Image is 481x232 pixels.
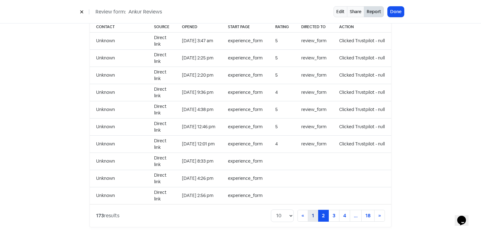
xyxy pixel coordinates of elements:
[176,118,222,135] td: [DATE] 12:46 pm
[90,22,148,33] th: Contact
[148,135,176,153] td: Direct link
[176,22,222,33] th: Opened
[176,32,222,49] td: [DATE] 3:47 am
[90,153,148,170] td: Unknown
[148,67,176,84] td: Direct link
[90,49,148,67] td: Unknown
[269,32,295,49] td: 5
[302,212,304,219] span: «
[455,207,475,226] iframe: chat widget
[269,101,295,118] td: 5
[148,187,176,204] td: Direct link
[334,6,347,17] a: Edit
[333,135,391,153] td: Clicked Trustpilot - null
[269,49,295,67] td: 5
[148,101,176,118] td: Direct link
[295,32,333,49] td: review_form
[295,135,333,153] td: review_form
[328,210,339,222] a: 3
[222,170,269,187] td: experience_form
[295,101,333,118] td: review_form
[90,84,148,101] td: Unknown
[318,210,329,222] a: 2
[96,212,104,219] strong: 173
[297,210,308,222] a: Previous
[269,84,295,101] td: 4
[90,170,148,187] td: Unknown
[176,187,222,204] td: [DATE] 2:56 pm
[90,135,148,153] td: Unknown
[96,212,119,219] div: results
[148,153,176,170] td: Direct link
[148,22,176,33] th: Source
[333,84,391,101] td: Clicked Trustpilot - null
[222,118,269,135] td: experience_form
[222,67,269,84] td: experience_form
[269,67,295,84] td: 5
[222,22,269,33] th: Start page
[295,118,333,135] td: review_form
[295,22,333,33] th: Directed to
[269,118,295,135] td: 5
[222,49,269,67] td: experience_form
[364,6,384,17] button: Report
[378,212,381,219] span: »
[295,67,333,84] td: review_form
[148,118,176,135] td: Direct link
[333,67,391,84] td: Clicked Trustpilot - null
[96,8,126,16] span: Review form:
[222,187,269,204] td: experience_form
[148,32,176,49] td: Direct link
[361,210,375,222] a: 18
[176,49,222,67] td: [DATE] 2:25 pm
[176,153,222,170] td: [DATE] 8:33 pm
[90,101,148,118] td: Unknown
[222,32,269,49] td: experience_form
[148,84,176,101] td: Direct link
[90,118,148,135] td: Unknown
[90,67,148,84] td: Unknown
[308,210,318,222] a: 1
[388,7,404,17] button: Done
[222,84,269,101] td: experience_form
[90,32,148,49] td: Unknown
[222,135,269,153] td: experience_form
[176,67,222,84] td: [DATE] 2:20 pm
[176,135,222,153] td: [DATE] 12:01 pm
[269,135,295,153] td: 4
[333,101,391,118] td: Clicked Trustpilot - null
[269,22,295,33] th: Rating
[176,84,222,101] td: [DATE] 9:36 pm
[222,101,269,118] td: experience_form
[374,210,385,222] a: Next
[148,170,176,187] td: Direct link
[347,6,364,17] a: Share
[176,101,222,118] td: [DATE] 4:38 pm
[339,210,350,222] a: 4
[295,84,333,101] td: review_form
[333,118,391,135] td: Clicked Trustpilot - null
[148,49,176,67] td: Direct link
[176,170,222,187] td: [DATE] 4:26 pm
[333,22,391,33] th: Action
[90,187,148,204] td: Unknown
[333,49,391,67] td: Clicked Trustpilot - null
[333,32,391,49] td: Clicked Trustpilot - null
[295,49,333,67] td: review_form
[350,210,362,222] a: ...
[222,153,269,170] td: experience_form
